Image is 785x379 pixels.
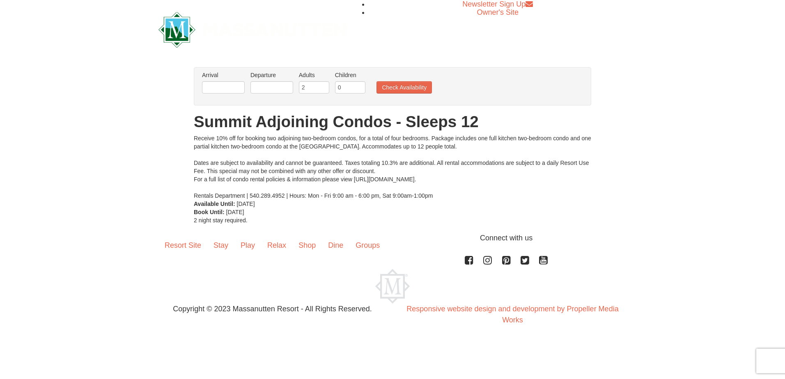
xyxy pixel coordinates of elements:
label: Departure [250,71,293,79]
strong: Available Until: [194,201,235,207]
a: Groups [349,233,386,258]
a: Stay [207,233,234,258]
a: Massanutten Resort [158,19,347,38]
a: Relax [261,233,292,258]
strong: Book Until: [194,209,225,215]
a: Responsive website design and development by Propeller Media Works [406,305,618,324]
p: Connect with us [158,233,627,244]
a: Owner's Site [477,8,519,16]
label: Adults [299,71,329,79]
div: Receive 10% off for booking two adjoining two-bedroom condos, for a total of four bedrooms. Packa... [194,134,591,200]
span: [DATE] [226,209,244,215]
p: Copyright © 2023 Massanutten Resort - All Rights Reserved. [152,304,392,315]
a: Shop [292,233,322,258]
span: [DATE] [237,201,255,207]
a: Dine [322,233,349,258]
img: Massanutten Resort Logo [375,269,410,304]
button: Check Availability [376,81,432,94]
span: 2 night stay required. [194,217,248,224]
img: Massanutten Resort Logo [158,12,347,48]
label: Children [335,71,365,79]
label: Arrival [202,71,245,79]
a: Play [234,233,261,258]
a: Resort Site [158,233,207,258]
h1: Summit Adjoining Condos - Sleeps 12 [194,114,591,130]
